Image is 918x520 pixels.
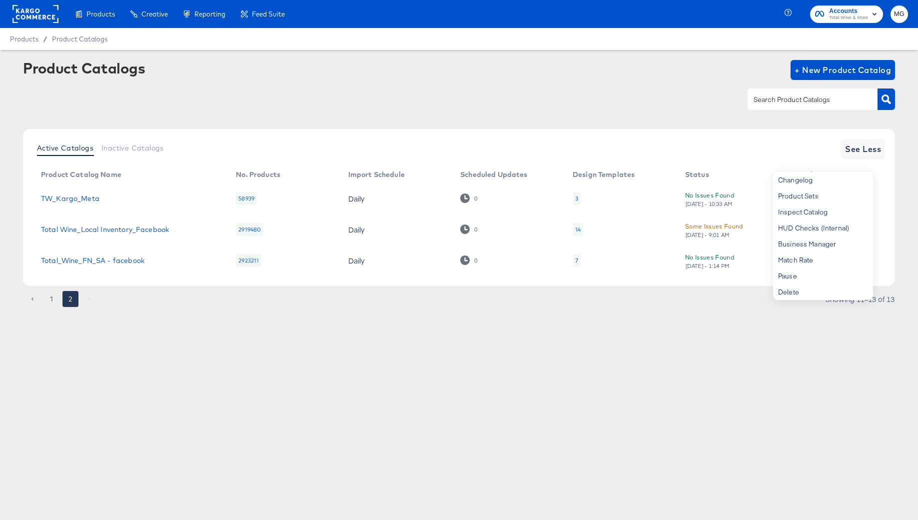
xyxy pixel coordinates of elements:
[340,214,452,245] td: Daily
[41,194,99,202] a: TW_Kargo_Meta
[752,94,858,105] input: Search Product Catalogs
[573,223,583,236] div: 14
[41,170,121,178] div: Product Catalog Name
[791,167,848,183] th: Action
[194,10,225,18] span: Reporting
[141,10,168,18] span: Creative
[573,170,635,178] div: Design Templates
[791,60,895,80] button: + New Product Catalog
[236,223,263,236] div: 2919480
[340,183,452,214] td: Daily
[685,231,730,238] div: [DATE] - 9:01 AM
[460,170,528,178] div: Scheduled Updates
[24,291,40,307] button: Go to previous page
[825,295,895,302] div: Showing 11–13 of 13
[829,6,868,16] span: Accounts
[474,195,478,202] div: 0
[62,291,78,307] button: page 2
[460,255,478,265] div: 0
[677,167,791,183] th: Status
[829,14,868,22] span: Total Wine & More
[460,224,478,234] div: 0
[236,170,280,178] div: No. Products
[575,225,581,233] div: 14
[685,221,743,238] button: Some Issues Found[DATE] - 9:01 AM
[573,192,581,205] div: 3
[348,170,405,178] div: Import Schedule
[474,257,478,264] div: 0
[845,142,881,156] span: See Less
[41,256,144,264] a: Total_Wine_FN_SA - facebook
[773,204,873,220] div: Inspect Catalog
[41,225,169,233] a: Total Wine_Local Inventory_Facebook
[773,188,873,204] div: Product Sets
[847,167,885,183] th: More
[685,221,743,231] div: Some Issues Found
[252,10,285,18] span: Feed Suite
[340,245,452,276] td: Daily
[810,5,883,23] button: AccountsTotal Wine & More
[37,144,93,152] span: Active Catalogs
[575,194,578,202] div: 3
[236,192,257,205] div: 58939
[891,5,908,23] button: MG
[773,236,873,252] div: Business Manager
[23,60,145,76] div: Product Catalogs
[795,63,891,77] span: + New Product Catalog
[575,256,578,264] div: 7
[460,193,478,203] div: 0
[43,291,59,307] button: Go to page 1
[773,284,873,300] div: Delete
[101,144,164,152] span: Inactive Catalogs
[773,172,873,188] div: Changelog
[841,139,885,159] button: See Less
[474,226,478,233] div: 0
[38,35,52,43] span: /
[895,8,904,20] span: MG
[573,254,581,267] div: 7
[773,220,873,236] div: HUD Checks (Internal)
[236,254,261,267] div: 2923211
[773,268,873,284] div: Pause
[10,35,38,43] span: Products
[52,35,107,43] a: Product Catalogs
[773,252,873,268] div: Match Rate
[23,291,99,307] nav: pagination navigation
[86,10,115,18] span: Products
